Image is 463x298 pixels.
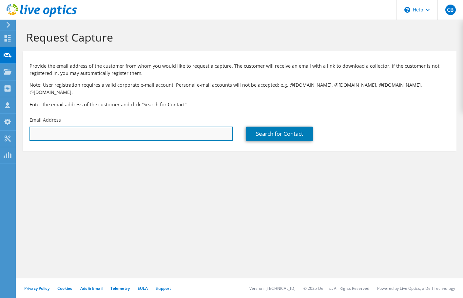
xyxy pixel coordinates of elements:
[249,286,296,291] li: Version: [TECHNICAL_ID]
[246,127,313,141] a: Search for Contact
[29,117,61,123] label: Email Address
[377,286,455,291] li: Powered by Live Optics, a Dell Technology
[80,286,103,291] a: Ads & Email
[29,62,450,77] p: Provide the email address of the customer from whom you would like to request a capture. The cust...
[24,286,49,291] a: Privacy Policy
[303,286,369,291] li: © 2025 Dell Inc. All Rights Reserved
[110,286,130,291] a: Telemetry
[404,7,410,13] svg: \n
[29,81,450,96] p: Note: User registration requires a valid corporate e-mail account. Personal e-mail accounts will ...
[138,286,148,291] a: EULA
[57,286,72,291] a: Cookies
[156,286,171,291] a: Support
[445,5,456,15] span: CB
[26,30,450,44] h1: Request Capture
[29,101,450,108] h3: Enter the email address of the customer and click “Search for Contact”.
